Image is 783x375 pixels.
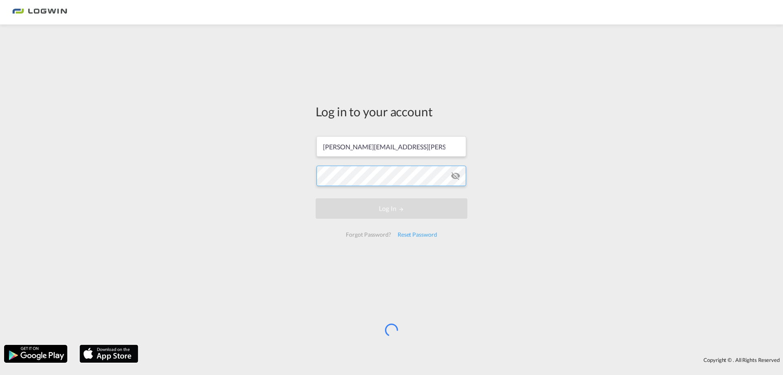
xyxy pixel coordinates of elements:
[12,3,67,22] img: bc73a0e0d8c111efacd525e4c8ad7d32.png
[343,227,394,242] div: Forgot Password?
[451,171,460,181] md-icon: icon-eye-off
[142,353,783,367] div: Copyright © . All Rights Reserved
[316,136,466,157] input: Enter email/phone number
[394,227,440,242] div: Reset Password
[316,103,467,120] div: Log in to your account
[316,198,467,219] button: LOGIN
[79,344,139,364] img: apple.png
[3,344,68,364] img: google.png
